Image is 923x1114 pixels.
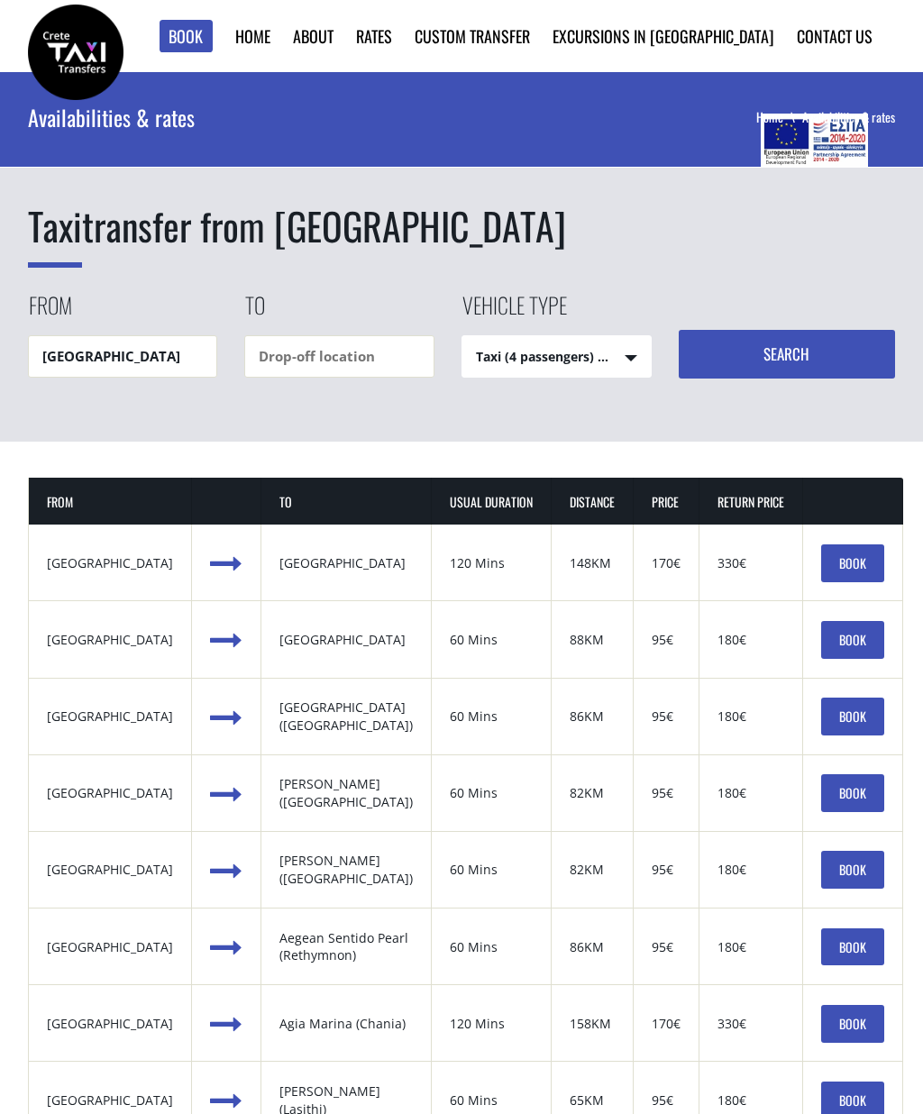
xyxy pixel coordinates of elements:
div: 170€ [652,1015,681,1033]
div: 86KM [570,708,615,726]
div: 95€ [652,938,681,956]
div: [PERSON_NAME] ([GEOGRAPHIC_DATA]) [279,775,413,811]
div: [GEOGRAPHIC_DATA] ([GEOGRAPHIC_DATA]) [279,699,413,735]
div: 60 Mins [450,784,533,802]
label: To [244,289,265,335]
a: BOOK [821,698,884,735]
div: 86KM [570,938,615,956]
div: [GEOGRAPHIC_DATA] [47,1091,173,1109]
div: 95€ [652,784,681,802]
label: Vehicle type [461,289,567,335]
div: [GEOGRAPHIC_DATA] [47,631,173,649]
input: Drop-off location [244,335,434,378]
div: [GEOGRAPHIC_DATA] [47,938,173,956]
span: Taxi [28,197,82,268]
div: 88KM [570,631,615,649]
div: Aegean Sentido Pearl (Rethymnon) [279,929,413,965]
div: 330€ [717,554,784,572]
a: BOOK [821,851,884,889]
a: Crete Taxi Transfers | Rates & availability for transfers in Crete | Crete Taxi Transfers [28,41,123,59]
th: PRICE [634,478,699,525]
th: DISTANCE [552,478,634,525]
div: Agia Marina (Chania) [279,1015,413,1033]
input: Pickup location [28,335,218,378]
div: 180€ [717,631,784,649]
div: 158KM [570,1015,615,1033]
a: Home [235,24,270,48]
a: BOOK [821,621,884,659]
li: Availabilities & rates [802,108,895,126]
div: [GEOGRAPHIC_DATA] [279,631,413,649]
div: Availabilities & rates [28,72,501,162]
th: TO [261,478,432,525]
div: 82KM [570,784,615,802]
div: 95€ [652,708,681,726]
a: Rates [356,24,392,48]
div: 60 Mins [450,631,533,649]
a: Home [756,107,802,126]
a: Excursions in [GEOGRAPHIC_DATA] [553,24,774,48]
th: FROM [29,478,192,525]
div: [GEOGRAPHIC_DATA] [279,554,413,572]
span: Taxi (4 passengers) Mercedes E Class [462,336,651,379]
a: Contact us [797,24,873,48]
div: 180€ [717,708,784,726]
th: RETURN PRICE [699,478,803,525]
div: 82KM [570,861,615,879]
a: About [293,24,334,48]
div: 170€ [652,554,681,572]
div: [GEOGRAPHIC_DATA] [47,784,173,802]
a: Book [160,20,214,53]
a: BOOK [821,544,884,582]
th: USUAL DURATION [432,478,552,525]
div: 95€ [652,631,681,649]
div: [GEOGRAPHIC_DATA] [47,1015,173,1033]
div: 95€ [652,1091,681,1109]
div: 60 Mins [450,1091,533,1109]
div: 65KM [570,1091,615,1109]
div: 180€ [717,1091,784,1109]
h1: transfer from [GEOGRAPHIC_DATA] [28,199,896,253]
div: 330€ [717,1015,784,1033]
label: From [28,289,72,335]
a: BOOK [821,928,884,966]
div: 120 Mins [450,1015,533,1033]
div: 180€ [717,784,784,802]
div: [PERSON_NAME] ([GEOGRAPHIC_DATA]) [279,852,413,888]
div: 120 Mins [450,554,533,572]
a: BOOK [821,774,884,812]
img: Crete Taxi Transfers | Rates & availability for transfers in Crete | Crete Taxi Transfers [28,5,123,100]
a: BOOK [821,1005,884,1043]
div: 60 Mins [450,861,533,879]
div: 60 Mins [450,708,533,726]
div: 60 Mins [450,938,533,956]
button: Search [679,330,896,379]
div: [GEOGRAPHIC_DATA] [47,708,173,726]
div: 95€ [652,861,681,879]
a: Custom Transfer [415,24,530,48]
div: 148KM [570,554,615,572]
div: [GEOGRAPHIC_DATA] [47,554,173,572]
div: [GEOGRAPHIC_DATA] [47,861,173,879]
div: 180€ [717,938,784,956]
div: 180€ [717,861,784,879]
